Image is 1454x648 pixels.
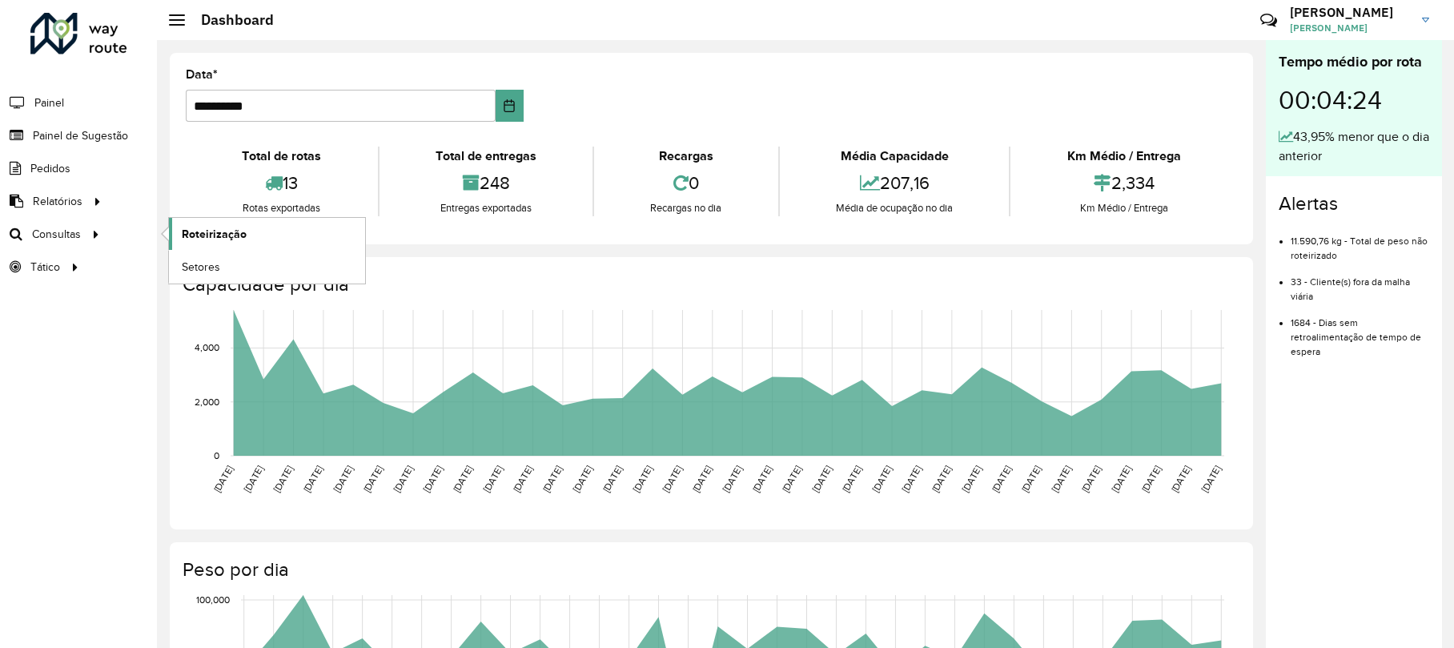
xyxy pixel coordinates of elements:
text: [DATE] [211,464,235,494]
h2: Dashboard [185,11,274,29]
a: Setores [169,251,365,283]
span: [PERSON_NAME] [1290,21,1410,35]
text: 4,000 [195,343,219,353]
text: 0 [214,450,219,461]
div: Média de ocupação no dia [784,200,1006,216]
text: [DATE] [1110,464,1133,494]
text: [DATE] [1079,464,1103,494]
span: Consultas [32,226,81,243]
div: 13 [190,166,374,200]
text: [DATE] [361,464,384,494]
div: 248 [384,166,589,200]
span: Setores [182,259,220,276]
h4: Peso por dia [183,558,1237,582]
div: Rotas exportadas [190,200,374,216]
text: [DATE] [721,464,744,494]
h3: [PERSON_NAME] [1290,5,1410,20]
text: [DATE] [780,464,803,494]
span: Roteirização [182,226,247,243]
text: [DATE] [331,464,355,494]
text: [DATE] [840,464,863,494]
text: [DATE] [661,464,684,494]
span: Painel [34,95,64,111]
text: [DATE] [930,464,953,494]
li: 11.590,76 kg - Total de peso não roteirizado [1291,222,1429,263]
text: [DATE] [571,464,594,494]
div: Km Médio / Entrega [1014,147,1233,166]
span: Painel de Sugestão [33,127,128,144]
text: [DATE] [631,464,654,494]
div: Recargas [598,147,774,166]
li: 1684 - Dias sem retroalimentação de tempo de espera [1291,304,1429,359]
div: Recargas no dia [598,200,774,216]
text: [DATE] [391,464,414,494]
div: 43,95% menor que o dia anterior [1279,127,1429,166]
span: Pedidos [30,160,70,177]
h4: Alertas [1279,192,1429,215]
div: 0 [598,166,774,200]
a: Contato Rápido [1251,3,1286,38]
text: [DATE] [750,464,773,494]
text: [DATE] [810,464,833,494]
div: 207,16 [784,166,1006,200]
div: Tempo médio por rota [1279,51,1429,73]
text: [DATE] [511,464,534,494]
text: [DATE] [960,464,983,494]
text: [DATE] [1139,464,1163,494]
span: Tático [30,259,60,276]
div: Entregas exportadas [384,200,589,216]
div: 00:04:24 [1279,73,1429,127]
text: [DATE] [900,464,923,494]
text: [DATE] [870,464,894,494]
text: [DATE] [1050,464,1073,494]
text: [DATE] [481,464,504,494]
text: [DATE] [540,464,564,494]
div: Total de rotas [190,147,374,166]
text: [DATE] [1199,464,1223,494]
text: 100,000 [196,594,230,605]
text: [DATE] [421,464,444,494]
text: [DATE] [1169,464,1192,494]
text: [DATE] [242,464,265,494]
button: Choose Date [496,90,523,122]
text: [DATE] [301,464,324,494]
li: 33 - Cliente(s) fora da malha viária [1291,263,1429,304]
text: [DATE] [451,464,474,494]
text: 2,000 [195,396,219,407]
div: 2,334 [1014,166,1233,200]
div: Km Médio / Entrega [1014,200,1233,216]
h4: Capacidade por dia [183,273,1237,296]
text: [DATE] [600,464,624,494]
text: [DATE] [990,464,1013,494]
a: Roteirização [169,218,365,250]
div: Total de entregas [384,147,589,166]
div: Média Capacidade [784,147,1006,166]
label: Data [186,65,218,84]
text: [DATE] [690,464,713,494]
text: [DATE] [1019,464,1042,494]
span: Relatórios [33,193,82,210]
text: [DATE] [271,464,295,494]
